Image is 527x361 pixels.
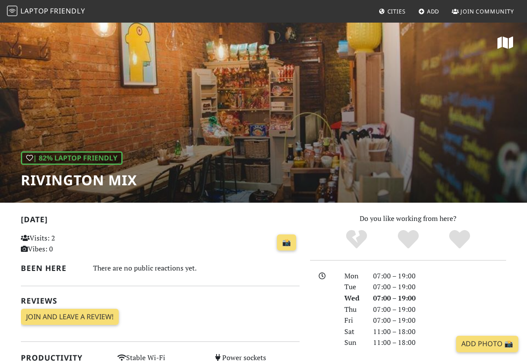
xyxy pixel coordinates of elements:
div: 07:00 – 19:00 [368,304,511,315]
p: Visits: 2 Vibes: 0 [21,233,107,255]
span: Friendly [50,6,85,16]
div: 07:00 – 19:00 [368,293,511,304]
h2: [DATE] [21,215,300,227]
div: Thu [339,304,368,315]
div: Mon [339,271,368,282]
div: Tue [339,281,368,293]
span: Laptop [20,6,49,16]
span: Join Community [460,7,514,15]
h2: Been here [21,264,83,273]
h2: Reviews [21,296,300,305]
div: 11:00 – 18:00 [368,326,511,338]
div: Sat [339,326,368,338]
div: Definitely! [434,229,486,251]
div: No [330,229,382,251]
a: LaptopFriendly LaptopFriendly [7,4,85,19]
div: Yes [382,229,434,251]
div: Fri [339,315,368,326]
span: Cities [387,7,406,15]
a: 📸 [277,234,296,251]
a: Add [415,3,443,19]
div: Wed [339,293,368,304]
p: Do you like working from here? [310,213,506,224]
img: LaptopFriendly [7,6,17,16]
span: Add [427,7,440,15]
a: Cities [375,3,409,19]
div: There are no public reactions yet. [93,262,300,274]
h1: Rivington Mix [21,172,137,188]
div: Sun [339,337,368,348]
a: Join and leave a review! [21,309,119,325]
a: Join Community [448,3,517,19]
div: 11:00 – 18:00 [368,337,511,348]
a: Add Photo 📸 [456,336,518,352]
div: 07:00 – 19:00 [368,271,511,282]
div: 07:00 – 19:00 [368,281,511,293]
div: | 82% Laptop Friendly [21,151,123,165]
div: 07:00 – 19:00 [368,315,511,326]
